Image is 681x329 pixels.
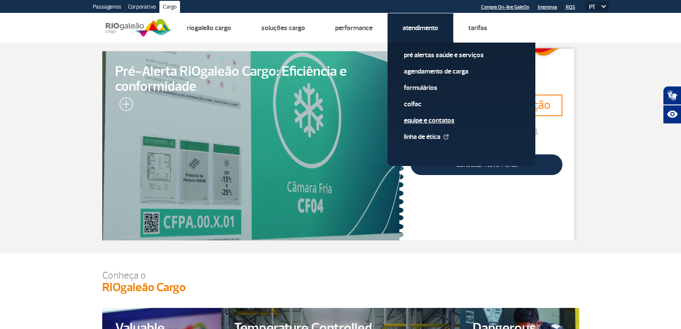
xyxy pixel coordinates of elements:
span: Pré-Alerta RIOgaleão Cargo: Eficiência e conformidade [115,64,391,94]
img: leia-mais [115,97,133,114]
a: Equipe e Contatos [404,116,519,125]
a: Colfac [404,99,519,109]
a: Riogaleão Cargo [187,24,231,32]
a: RQS [566,4,575,10]
a: Atendimento [403,24,438,32]
a: Corporativo [125,1,159,15]
a: Soluções Cargo [261,24,305,32]
div: Plugin de acessibilidade da Hand Talk. [663,86,681,124]
h3: RIOgaleão Cargo [102,280,579,295]
a: Pré-Alerta RIOgaleão Cargo: Eficiência e conformidade [102,51,404,240]
a: Linha de Ética [404,132,519,141]
a: Performance [335,24,373,32]
a: Formulários [404,83,519,92]
button: Abrir tradutor de língua de sinais. [663,86,681,105]
a: Cargo [159,1,180,15]
button: Abrir recursos assistivos. [663,105,681,124]
img: External Link Icon [443,134,449,139]
a: Compra On-line GaleOn [481,4,529,10]
a: Tarifas [468,24,487,32]
a: Passageiros [89,1,125,15]
a: Agendamento de Carga [404,67,519,76]
a: Imprensa [538,4,557,10]
p: Conheça o [102,271,579,280]
a: Pré alertas Saúde e Serviços [404,50,519,60]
